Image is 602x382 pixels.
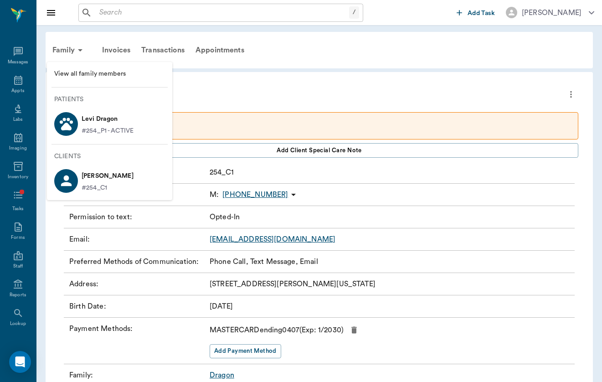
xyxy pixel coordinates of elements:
p: [PERSON_NAME] [82,169,134,183]
span: View all family members [54,69,165,79]
a: Levi Dragon#254_P1 - ACTIVE [47,108,172,139]
p: #254_P1 - ACTIVE [82,126,134,136]
a: [PERSON_NAME]#254_C1 [47,165,172,196]
p: #254_C1 [82,183,134,193]
a: View all family members [47,66,172,83]
p: Levi Dragon [82,112,134,126]
p: Patients [54,95,172,104]
div: Open Intercom Messenger [9,351,31,373]
p: Clients [54,152,172,161]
